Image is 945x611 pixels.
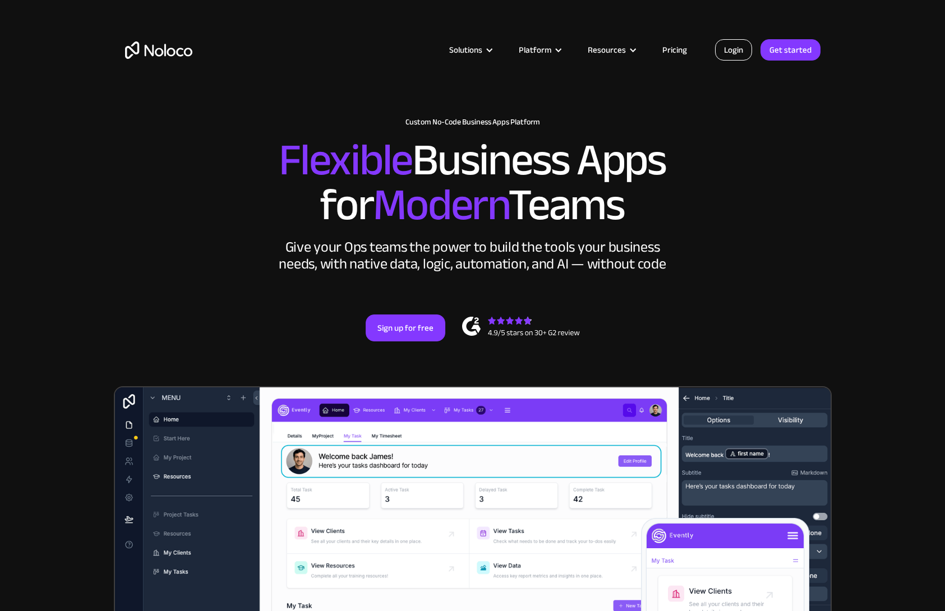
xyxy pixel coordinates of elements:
[505,43,574,57] div: Platform
[519,43,551,57] div: Platform
[125,118,820,127] h1: Custom No-Code Business Apps Platform
[648,43,701,57] a: Pricing
[125,138,820,228] h2: Business Apps for Teams
[366,314,445,341] a: Sign up for free
[125,41,192,59] a: home
[588,43,626,57] div: Resources
[279,118,412,202] span: Flexible
[435,43,505,57] div: Solutions
[715,39,752,61] a: Login
[760,39,820,61] a: Get started
[449,43,482,57] div: Solutions
[276,239,669,272] div: Give your Ops teams the power to build the tools your business needs, with native data, logic, au...
[574,43,648,57] div: Resources
[373,163,508,247] span: Modern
